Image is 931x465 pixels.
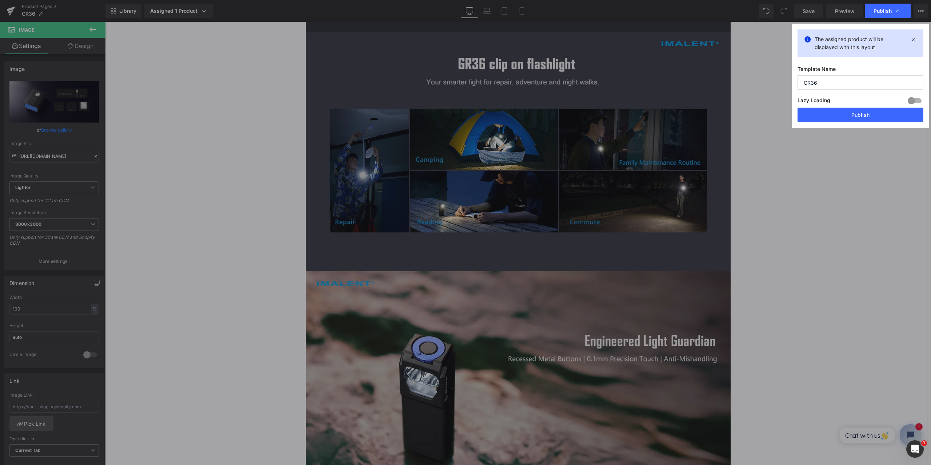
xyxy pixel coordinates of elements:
p: The assigned product will be displayed with this layout [815,35,906,51]
label: Lazy Loading [798,96,830,108]
img: IMALENT GR35 4 in 1 EDC Torch [201,11,626,249]
span: Publish [874,8,892,14]
iframe: Tidio Chat [727,396,823,430]
span: 1 [921,440,927,446]
button: Publish [798,108,923,122]
iframe: Intercom live chat [906,440,924,458]
label: Template Name [798,66,923,75]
